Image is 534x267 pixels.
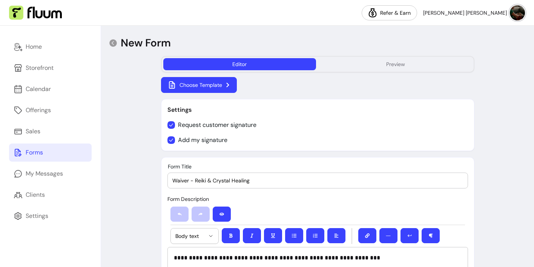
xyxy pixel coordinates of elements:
input: Form Title [172,177,463,184]
div: Home [26,42,42,51]
img: Fluum Logo [9,6,62,20]
button: Choose Template [161,77,237,93]
a: My Messages [9,165,92,183]
a: Calendar [9,80,92,98]
a: Sales [9,122,92,140]
div: Forms [26,148,43,157]
button: ― [379,228,397,243]
span: Form Description [167,196,209,202]
div: Sales [26,127,40,136]
span: Body text [175,232,205,240]
div: Calendar [26,85,51,94]
div: Preview [386,60,405,68]
input: Add my signature [167,133,233,148]
a: Settings [9,207,92,225]
a: Forms [9,144,92,162]
a: Clients [9,186,92,204]
div: Editor [232,60,247,68]
input: Request customer signature [167,117,262,133]
span: [PERSON_NAME] [PERSON_NAME] [423,9,507,17]
a: Offerings [9,101,92,119]
div: My Messages [26,169,63,178]
span: Form Title [168,163,192,170]
div: Settings [26,211,48,221]
img: avatar [510,5,525,20]
div: Clients [26,190,45,199]
p: Settings [167,105,468,114]
button: Body text [171,228,218,244]
a: Refer & Earn [362,5,417,20]
a: Home [9,38,92,56]
div: Storefront [26,63,54,73]
div: Offerings [26,106,51,115]
button: avatar[PERSON_NAME] [PERSON_NAME] [423,5,525,20]
p: New Form [121,36,171,50]
a: Storefront [9,59,92,77]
